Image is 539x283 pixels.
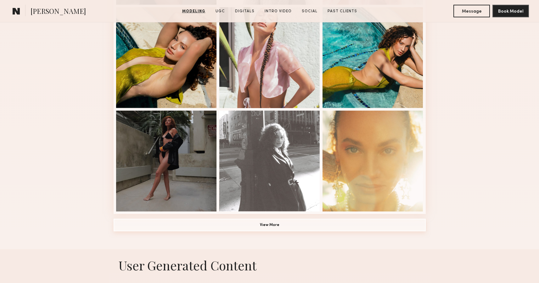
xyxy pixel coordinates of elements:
button: Message [453,5,490,17]
a: Intro Video [262,9,294,14]
h1: User Generated Content [109,257,431,274]
a: Modeling [180,9,208,14]
a: Book Model [492,8,529,14]
a: Digitals [233,9,257,14]
button: View More [114,219,426,231]
a: Social [299,9,320,14]
button: Book Model [492,5,529,17]
span: [PERSON_NAME] [31,6,86,17]
a: UGC [213,9,227,14]
a: Past Clients [325,9,360,14]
